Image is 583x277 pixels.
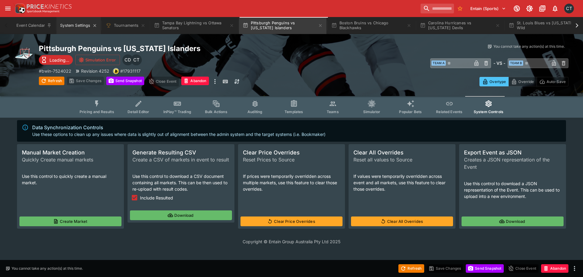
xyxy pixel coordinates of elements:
span: Creates a JSON representation of the Event [464,156,561,171]
button: Documentation [537,3,548,14]
span: Clear Price Overrides [243,149,340,156]
button: Overtype [479,77,509,86]
div: Cameron Tarver [131,54,142,65]
button: Refresh [39,77,64,85]
button: Select Tenant [467,4,510,13]
button: Tournaments [102,17,149,34]
div: Data Synchronization Controls [32,124,326,131]
button: No Bookmarks [455,4,465,13]
p: Copy To Clipboard [120,68,141,74]
h6: - VS - [493,60,505,66]
p: If values were temporarily overridden across event and all markets, use this feature to clear tho... [353,173,451,192]
button: Download [130,210,232,220]
span: InPlay™ Trading [163,109,191,114]
button: Refresh [398,264,424,273]
button: Override [508,77,537,86]
span: Reset all values to Source [353,156,451,163]
p: Use this control to quickly create a manual market. [22,173,119,186]
span: Mark an event as closed and abandoned. [181,78,209,84]
span: Generate Resulting CSV [132,149,230,156]
div: Cameron Tarver [564,4,574,13]
p: Loading... [49,57,69,63]
button: Tampa Bay Lightning vs Ottawa Senators [150,17,238,34]
button: Connected to PK [511,3,522,14]
button: System Settings [56,17,101,34]
div: bwin [113,68,119,74]
span: Include Resulted [140,195,173,201]
p: You cannot take any action(s) at this time. [12,266,83,271]
div: Use these options to clean up any issues where data is slightly out of alignment between the admi... [32,122,326,140]
span: Pricing and Results [80,109,114,114]
span: Bulk Actions [205,109,227,114]
button: Notifications [550,3,561,14]
span: Team A [431,61,446,66]
button: Carolina Hurricanes vs [US_STATE] Devils [416,17,504,34]
p: Copy To Clipboard [39,68,71,74]
img: bwin.png [113,68,119,74]
p: Overtype [489,78,506,85]
button: Simulation Error [75,55,120,65]
button: Abandon [181,77,209,85]
button: more [211,77,219,86]
span: Clear All Overrides [353,149,451,156]
button: Download [462,216,564,226]
p: Use this control to download a JSON representation of the Event. This can be used to upload into ... [464,180,561,199]
div: Start From [479,77,568,86]
button: Toggle light/dark mode [524,3,535,14]
button: Send Snapshot [466,264,504,273]
button: Clear All Overrides [351,216,453,226]
img: Sportsbook Management [27,10,60,13]
span: Mark an event as closed and abandoned. [541,265,568,271]
p: Revision 4252 [81,68,109,74]
h2: Copy To Clipboard [39,44,304,53]
p: Override [518,78,534,85]
input: search [421,4,454,13]
div: Event type filters [75,96,508,118]
span: Team B [509,61,523,66]
div: Cameron Duffy [122,54,133,65]
span: Auditing [247,109,262,114]
span: Quickly Create manual markets [22,156,119,163]
p: Auto-Save [547,78,566,85]
button: open drawer [2,3,13,14]
span: System Controls [474,109,503,114]
button: Auto-Save [537,77,568,86]
button: more [571,265,578,272]
span: Export Event as JSON [464,149,561,156]
button: Boston Bruins vs Chicago Blackhawks [328,17,415,34]
p: If prices were temporarily overridden across multiple markets, use this feature to clear those ov... [243,173,340,192]
button: Event Calendar [13,17,55,34]
button: Create Market [19,216,121,226]
p: Use this control to download a CSV document containing all markets. This can be then used to re-u... [132,173,230,192]
button: Clear Price Overrides [240,216,343,226]
span: Manual Market Creation [22,149,119,156]
span: Reset Prices to Source [243,156,340,163]
button: Send Snapshot [106,77,144,85]
img: PriceKinetics Logo [13,2,26,15]
button: Cameron Tarver [562,2,576,15]
span: Create a CSV of markets in event to result [132,156,230,163]
button: Abandon [541,264,568,273]
img: PriceKinetics [27,4,72,9]
p: You cannot take any action(s) at this time. [493,44,565,49]
span: Teams [327,109,339,114]
img: ice_hockey.png [15,44,34,63]
button: Pittsburgh Penguins vs [US_STATE] Islanders [239,17,326,34]
span: Templates [285,109,303,114]
span: Detail Editor [128,109,149,114]
span: Simulator [363,109,380,114]
span: Related Events [436,109,462,114]
span: Popular Bets [399,109,422,114]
